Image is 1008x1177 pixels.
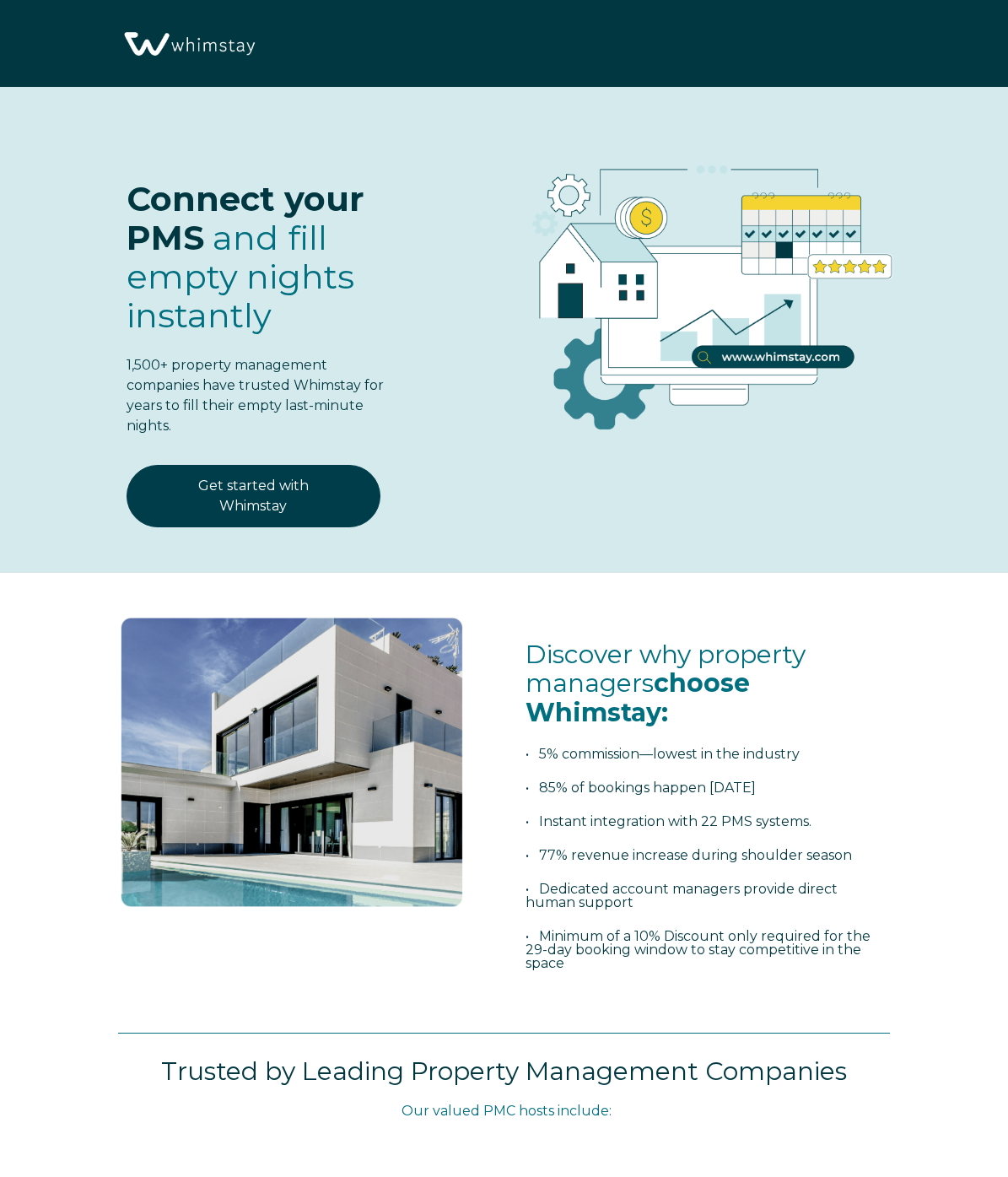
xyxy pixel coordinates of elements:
span: and [127,217,354,336]
img: Whimstay Logo-02 1 [118,8,259,81]
span: • 77% revenue increase during shoulder season [526,847,852,863]
span: • Minimum of a 10% Discount only required for the 29-day booking window to stay competitive in th... [526,928,871,971]
span: • 85% of bookings happen [DATE] [526,780,756,796]
img: RBO Ilustrations-03 [450,121,957,453]
span: • 5% commission—lowest in the industry [526,746,800,762]
span: • Instant integration with 22 PMS systems. [526,813,811,829]
span: choose Whimstay: [526,667,750,728]
span: Connect your PMS [127,178,364,258]
span: fill empty nights instantly [127,217,354,336]
span: • Dedicated account managers provide direct human support [526,881,838,910]
span: Our valued PMC hosts include:​ [402,1103,612,1119]
img: foto 1 [110,607,474,918]
span: 1,500+ property management companies have trusted Whimstay for years to fill their empty last-min... [127,357,384,434]
span: Trusted by Leading Property Management Companies [161,1056,847,1087]
span: Discover why property managers [526,639,806,728]
a: Get started with Whimstay [127,465,380,527]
